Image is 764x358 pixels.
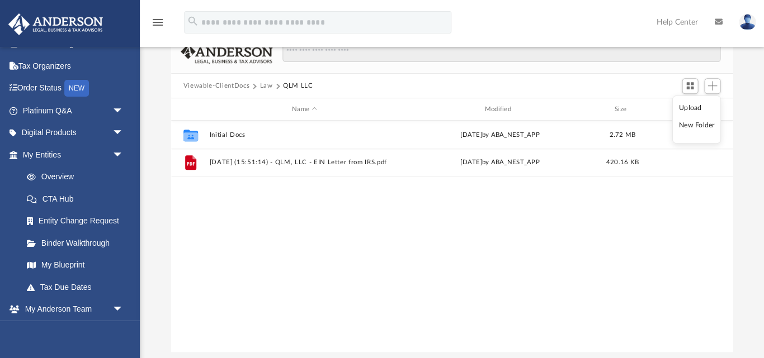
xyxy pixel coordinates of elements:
[649,104,728,114] div: id
[16,232,140,254] a: Binder Walkthrough
[64,80,89,97] div: NEW
[8,55,140,77] a: Tax Organizers
[16,210,140,232] a: Entity Change Request
[282,41,721,63] input: Search files and folders
[5,13,106,35] img: Anderson Advisors Platinum Portal
[112,122,134,145] span: arrow_drop_down
[260,81,272,91] button: Law
[606,159,638,165] span: 420.16 KB
[404,157,595,168] div: [DATE] by ABA_NEST_APP
[16,254,134,276] a: My Blueprint
[682,78,699,94] button: Switch to Grid View
[112,144,134,166] span: arrow_drop_down
[609,132,635,138] span: 2.72 MB
[8,298,134,321] a: My Anderson Teamarrow_drop_down
[151,21,164,29] a: menu
[183,81,249,91] button: Viewable-ClientDocs
[151,16,164,29] i: menu
[283,81,313,91] button: QLM LLC
[16,166,140,188] a: Overview
[8,144,140,166] a: My Entitiesarrow_drop_down
[112,99,134,122] span: arrow_drop_down
[404,104,595,114] div: Modified
[171,121,733,352] div: grid
[209,159,399,166] button: [DATE] (15:51:14) - QLM, LLC - EIN Letter from IRS.pdf
[16,320,129,342] a: My Anderson Team
[16,188,140,210] a: CTA Hub
[404,130,595,140] div: [DATE] by ABA_NEST_APP
[209,131,399,139] button: Initial Docs
[678,102,714,114] li: Upload
[176,104,204,114] div: id
[209,104,399,114] div: Name
[672,96,721,144] ul: Add
[112,298,134,321] span: arrow_drop_down
[8,99,140,122] a: Platinum Q&Aarrow_drop_down
[678,120,714,131] li: New Folder
[704,78,721,94] button: Add
[187,15,199,27] i: search
[8,122,140,144] a: Digital Productsarrow_drop_down
[8,77,140,100] a: Order StatusNEW
[600,104,644,114] div: Size
[739,14,756,30] img: User Pic
[16,276,140,298] a: Tax Due Dates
